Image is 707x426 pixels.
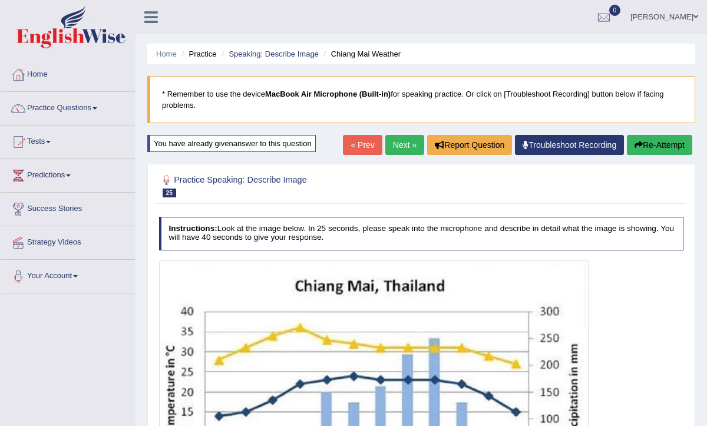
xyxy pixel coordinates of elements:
[1,126,135,155] a: Tests
[609,5,621,16] span: 0
[156,49,177,58] a: Home
[427,135,512,155] button: Report Question
[1,193,135,222] a: Success Stories
[229,49,318,58] a: Speaking: Describe Image
[627,135,692,155] button: Re-Attempt
[147,76,695,123] blockquote: * Remember to use the device for speaking practice. Or click on [Troubleshoot Recording] button b...
[163,189,176,197] span: 25
[169,224,217,233] b: Instructions:
[179,48,216,60] li: Practice
[1,92,135,121] a: Practice Questions
[385,135,424,155] a: Next »
[1,260,135,289] a: Your Account
[147,135,316,152] div: You have already given answer to this question
[1,226,135,256] a: Strategy Videos
[265,90,391,98] b: MacBook Air Microphone (Built-in)
[1,58,135,88] a: Home
[515,135,624,155] a: Troubleshoot Recording
[321,48,401,60] li: Chiang Mai Weather
[159,217,684,250] h4: Look at the image below. In 25 seconds, please speak into the microphone and describe in detail w...
[1,159,135,189] a: Predictions
[343,135,382,155] a: « Prev
[159,173,484,197] h2: Practice Speaking: Describe Image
